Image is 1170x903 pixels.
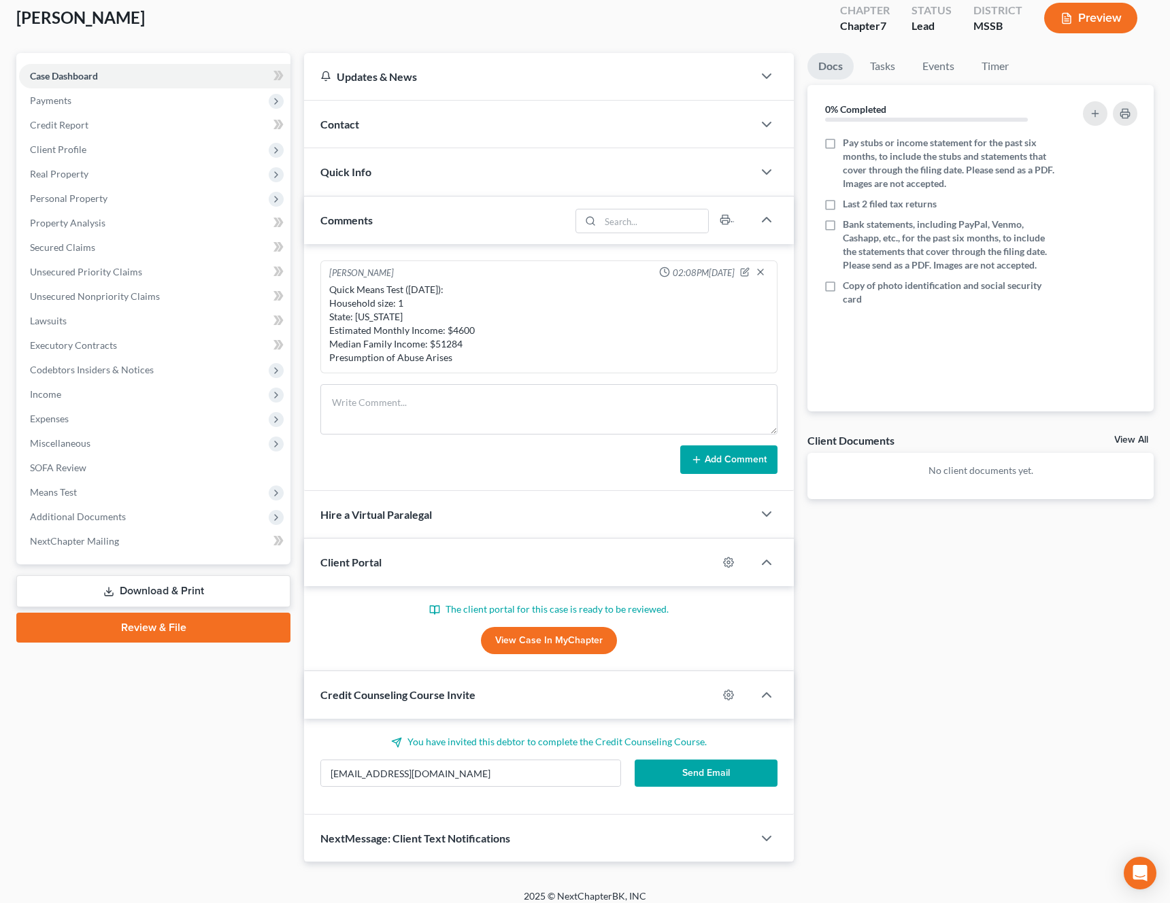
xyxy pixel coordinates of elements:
[807,53,854,80] a: Docs
[1124,857,1156,889] div: Open Intercom Messenger
[19,309,290,333] a: Lawsuits
[19,113,290,137] a: Credit Report
[30,95,71,106] span: Payments
[19,211,290,235] a: Property Analysis
[601,209,709,233] input: Search...
[30,266,142,277] span: Unsecured Priority Claims
[30,192,107,204] span: Personal Property
[840,3,890,18] div: Chapter
[30,364,154,375] span: Codebtors Insiders & Notices
[880,19,886,32] span: 7
[843,218,1056,272] span: Bank statements, including PayPal, Venmo, Cashapp, etc., for the past six months, to include the ...
[329,267,394,280] div: [PERSON_NAME]
[680,445,778,474] button: Add Comment
[19,456,290,480] a: SOFA Review
[19,529,290,553] a: NextChapter Mailing
[30,119,88,131] span: Credit Report
[16,575,290,607] a: Download & Print
[329,283,769,364] div: Quick Means Test ([DATE]): Household size: 1 State: [US_STATE] Estimated Monthly Income: $4600 Me...
[321,760,620,786] input: Enter email
[320,832,510,845] span: NextMessage: Client Text Notifications
[859,53,906,80] a: Tasks
[971,53,1020,80] a: Timer
[30,315,67,326] span: Lawsuits
[19,333,290,358] a: Executory Contracts
[19,64,290,88] a: Case Dashboard
[912,3,952,18] div: Status
[912,18,952,34] div: Lead
[635,760,778,787] button: Send Email
[30,70,98,82] span: Case Dashboard
[30,339,117,351] span: Executory Contracts
[320,508,432,521] span: Hire a Virtual Paralegal
[30,241,95,253] span: Secured Claims
[30,535,119,547] span: NextChapter Mailing
[843,279,1056,306] span: Copy of photo identification and social security card
[320,118,359,131] span: Contact
[320,165,371,178] span: Quick Info
[30,388,61,400] span: Income
[19,284,290,309] a: Unsecured Nonpriority Claims
[19,235,290,260] a: Secured Claims
[30,437,90,449] span: Miscellaneous
[30,462,86,473] span: SOFA Review
[1114,435,1148,445] a: View All
[30,168,88,180] span: Real Property
[912,53,965,80] a: Events
[973,3,1022,18] div: District
[807,433,895,447] div: Client Documents
[30,511,126,522] span: Additional Documents
[843,197,937,211] span: Last 2 filed tax returns
[30,486,77,498] span: Means Test
[320,735,778,749] p: You have invited this debtor to complete the Credit Counseling Course.
[16,613,290,643] a: Review & File
[843,136,1056,190] span: Pay stubs or income statement for the past six months, to include the stubs and statements that c...
[481,627,617,654] a: View Case in MyChapter
[818,464,1143,477] p: No client documents yet.
[1044,3,1137,33] button: Preview
[320,602,778,616] p: The client portal for this case is ready to be reviewed.
[320,69,737,84] div: Updates & News
[673,267,735,279] span: 02:08PM[DATE]
[320,556,382,568] span: Client Portal
[840,18,890,34] div: Chapter
[30,413,69,424] span: Expenses
[16,7,145,27] span: [PERSON_NAME]
[19,260,290,284] a: Unsecured Priority Claims
[30,290,160,302] span: Unsecured Nonpriority Claims
[30,217,105,228] span: Property Analysis
[825,103,886,115] strong: 0% Completed
[973,18,1022,34] div: MSSB
[320,214,373,226] span: Comments
[320,688,475,701] span: Credit Counseling Course Invite
[30,143,86,155] span: Client Profile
